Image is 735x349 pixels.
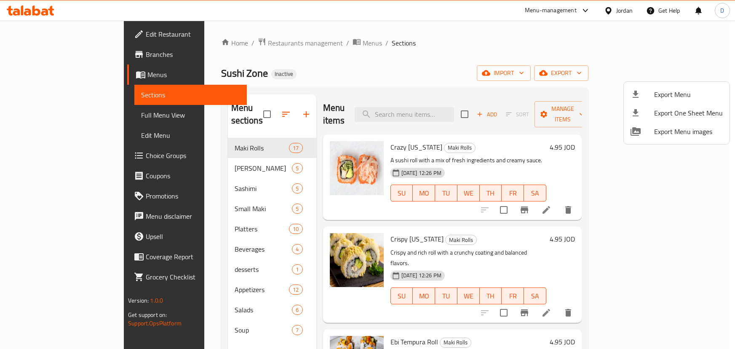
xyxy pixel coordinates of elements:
span: Export Menu [654,89,723,99]
li: Export menu items [624,85,730,104]
span: Export One Sheet Menu [654,108,723,118]
li: Export one sheet menu items [624,104,730,122]
li: Export Menu images [624,122,730,141]
span: Export Menu images [654,126,723,137]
